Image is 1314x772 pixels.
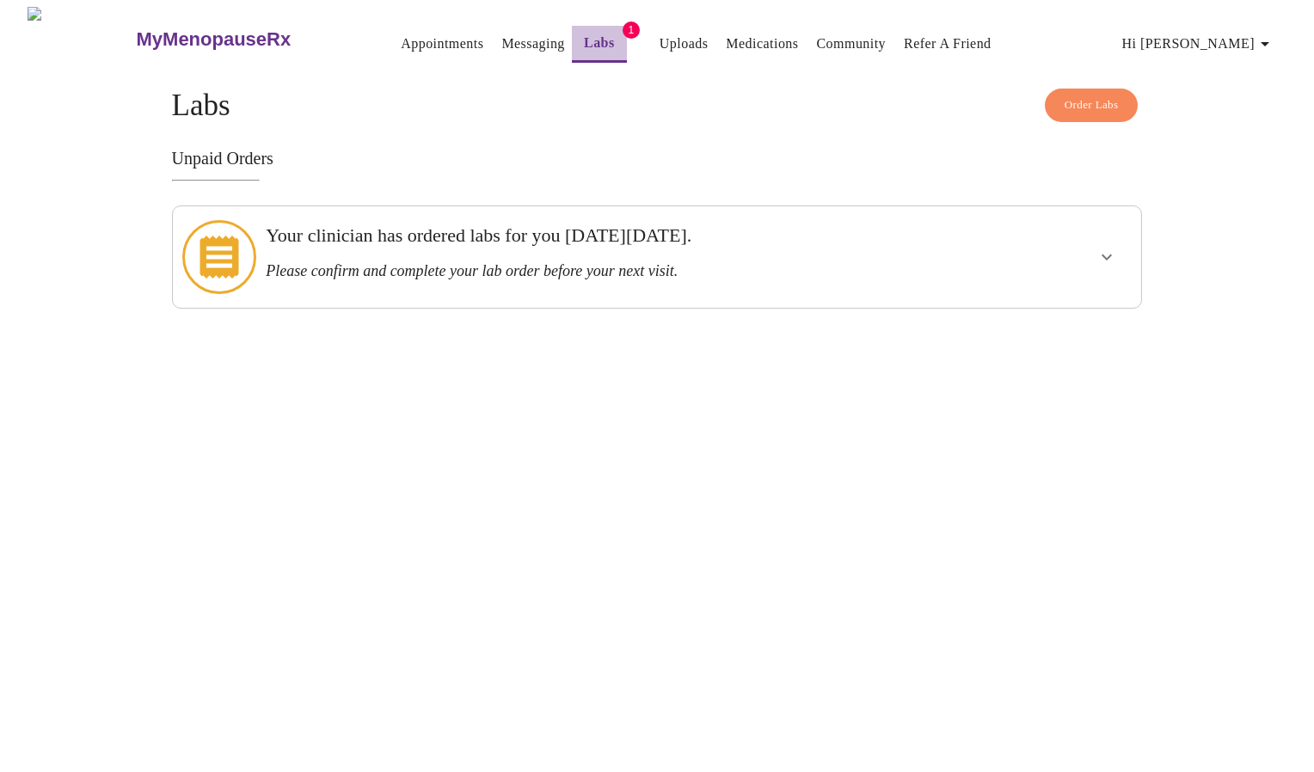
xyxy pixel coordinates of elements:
h3: MyMenopauseRx [137,28,292,51]
span: Hi [PERSON_NAME] [1122,32,1275,56]
a: Messaging [501,32,564,56]
a: Uploads [660,32,709,56]
button: Messaging [494,27,571,61]
h4: Labs [172,89,1143,123]
button: Community [809,27,893,61]
span: 1 [623,21,640,39]
button: Uploads [653,27,715,61]
a: Appointments [401,32,483,56]
h3: Unpaid Orders [172,149,1143,168]
button: Labs [572,26,627,63]
button: Medications [719,27,805,61]
span: Order Labs [1065,95,1119,115]
button: show more [1086,236,1127,278]
button: Appointments [394,27,490,61]
img: MyMenopauseRx Logo [28,7,134,71]
a: MyMenopauseRx [134,9,359,70]
a: Community [816,32,886,56]
button: Refer a Friend [897,27,998,61]
button: Order Labs [1045,89,1139,122]
h3: Your clinician has ordered labs for you [DATE][DATE]. [266,224,955,247]
a: Medications [726,32,798,56]
h3: Please confirm and complete your lab order before your next visit. [266,262,955,280]
a: Refer a Friend [904,32,992,56]
a: Labs [584,31,615,55]
button: Hi [PERSON_NAME] [1115,27,1282,61]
